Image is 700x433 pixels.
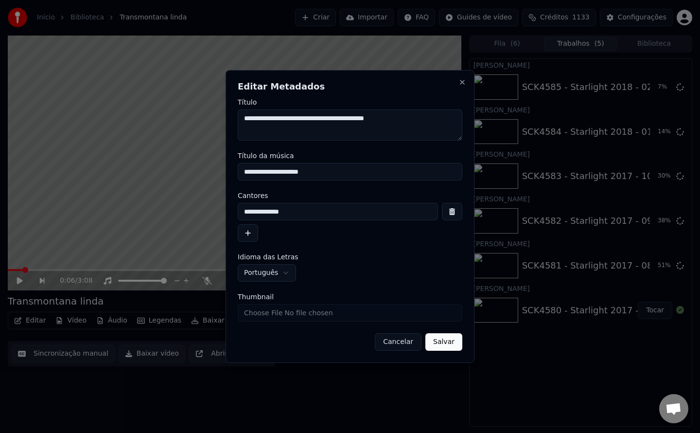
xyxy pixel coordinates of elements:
[238,152,462,159] label: Título da música
[238,82,462,91] h2: Editar Metadados
[238,99,462,106] label: Título
[238,253,298,260] span: Idioma das Letras
[238,192,462,199] label: Cantores
[425,333,462,351] button: Salvar
[375,333,421,351] button: Cancelar
[238,293,274,300] span: Thumbnail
